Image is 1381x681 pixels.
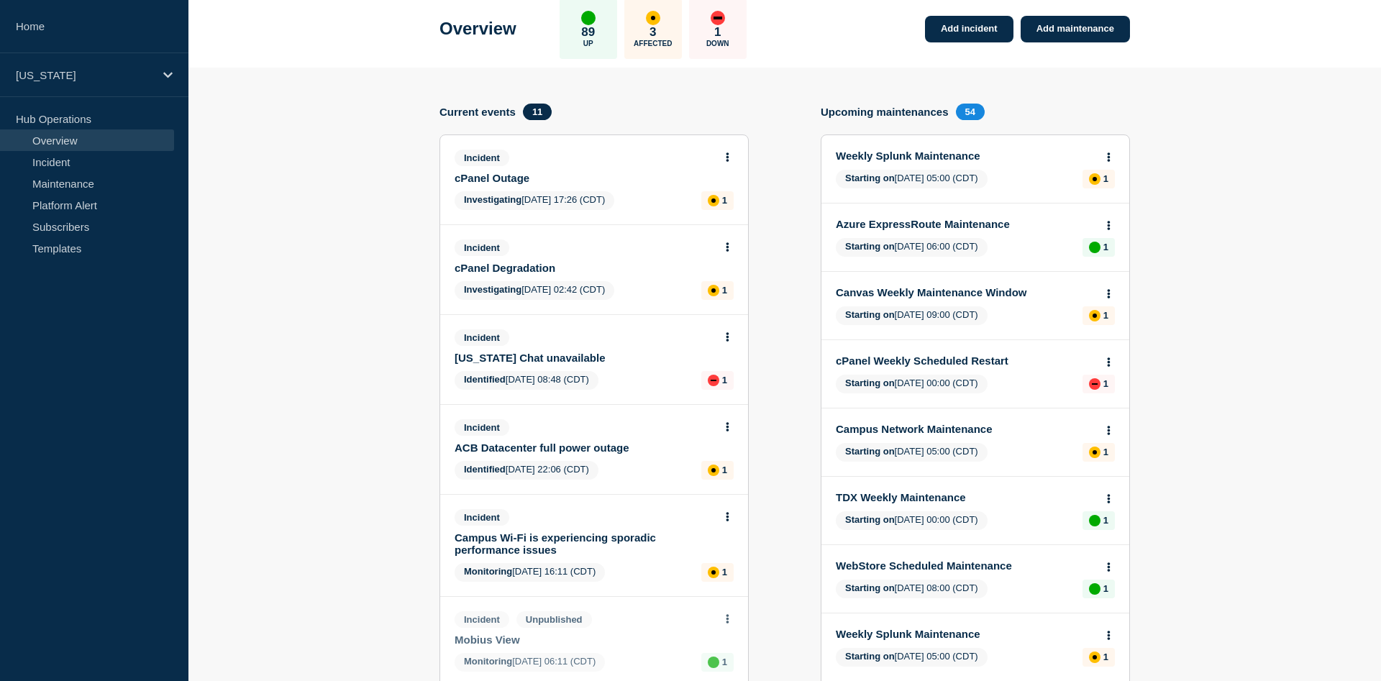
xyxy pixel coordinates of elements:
span: Incident [455,419,509,436]
a: WebStore Scheduled Maintenance [836,559,1095,572]
p: 1 [1103,447,1108,457]
a: Canvas Weekly Maintenance Window [836,286,1095,298]
span: Starting on [845,173,895,183]
span: [DATE] 06:11 (CDT) [455,653,605,672]
span: [DATE] 17:26 (CDT) [455,191,614,210]
span: [DATE] 16:11 (CDT) [455,563,605,582]
p: 1 [722,465,727,475]
a: Weekly Splunk Maintenance [836,628,1095,640]
p: 3 [650,25,656,40]
h4: Current events [439,106,516,118]
div: affected [708,567,719,578]
span: Starting on [845,582,895,593]
span: Incident [455,329,509,346]
span: Incident [455,509,509,526]
div: affected [1089,310,1100,321]
h4: Upcoming maintenances [821,106,949,118]
div: up [1089,242,1100,253]
span: Starting on [845,651,895,662]
span: Identified [464,464,506,475]
div: down [708,375,719,386]
div: up [1089,515,1100,526]
p: 1 [1103,310,1108,321]
a: cPanel Degradation [455,262,714,274]
div: down [1089,378,1100,390]
span: Starting on [845,446,895,457]
p: 1 [722,285,727,296]
span: [DATE] 08:00 (CDT) [836,580,988,598]
span: Unpublished [516,611,592,628]
span: [DATE] 05:00 (CDT) [836,170,988,188]
a: Azure ExpressRoute Maintenance [836,218,1095,230]
span: Monitoring [464,656,512,667]
p: 1 [1103,515,1108,526]
div: up [581,11,596,25]
div: down [711,11,725,25]
p: 1 [1103,173,1108,184]
div: affected [708,465,719,476]
span: [DATE] 05:00 (CDT) [836,443,988,462]
a: Campus Network Maintenance [836,423,1095,435]
a: ACB Datacenter full power outage [455,442,714,454]
p: 1 [722,375,727,385]
a: cPanel Outage [455,172,714,184]
span: Starting on [845,241,895,252]
span: Incident [455,239,509,256]
span: [DATE] 05:00 (CDT) [836,648,988,667]
span: [DATE] 02:42 (CDT) [455,281,614,300]
span: Incident [455,150,509,166]
h1: Overview [439,19,516,39]
div: affected [708,285,719,296]
span: [DATE] 08:48 (CDT) [455,371,598,390]
p: 1 [722,657,727,667]
p: 1 [1103,378,1108,389]
div: affected [1089,447,1100,458]
div: affected [708,195,719,206]
p: Affected [634,40,672,47]
p: [US_STATE] [16,69,154,81]
p: 89 [581,25,595,40]
a: [US_STATE] Chat unavailable [455,352,714,364]
p: 1 [1103,242,1108,252]
span: Investigating [464,284,521,295]
div: affected [1089,652,1100,663]
a: Add maintenance [1021,16,1130,42]
a: cPanel Weekly Scheduled Restart [836,355,1095,367]
a: Mobius View [455,634,714,646]
a: TDX Weekly Maintenance [836,491,1095,503]
p: 1 [714,25,721,40]
span: Monitoring [464,566,512,577]
span: Incident [455,611,509,628]
div: up [708,657,719,668]
p: 1 [722,567,727,577]
span: [DATE] 06:00 (CDT) [836,238,988,257]
p: Down [706,40,729,47]
span: Identified [464,374,506,385]
p: Up [583,40,593,47]
span: Starting on [845,309,895,320]
span: Starting on [845,514,895,525]
span: 11 [523,104,552,120]
p: 1 [722,195,727,206]
a: Weekly Splunk Maintenance [836,150,1095,162]
span: Investigating [464,194,521,205]
p: 1 [1103,583,1108,594]
span: [DATE] 09:00 (CDT) [836,306,988,325]
div: affected [1089,173,1100,185]
a: Campus Wi-Fi is experiencing sporadic performance issues [455,531,714,556]
p: 1 [1103,652,1108,662]
span: 54 [956,104,985,120]
span: [DATE] 00:00 (CDT) [836,511,988,530]
span: Starting on [845,378,895,388]
span: [DATE] 22:06 (CDT) [455,461,598,480]
div: affected [646,11,660,25]
span: [DATE] 00:00 (CDT) [836,375,988,393]
div: up [1089,583,1100,595]
a: Add incident [925,16,1013,42]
